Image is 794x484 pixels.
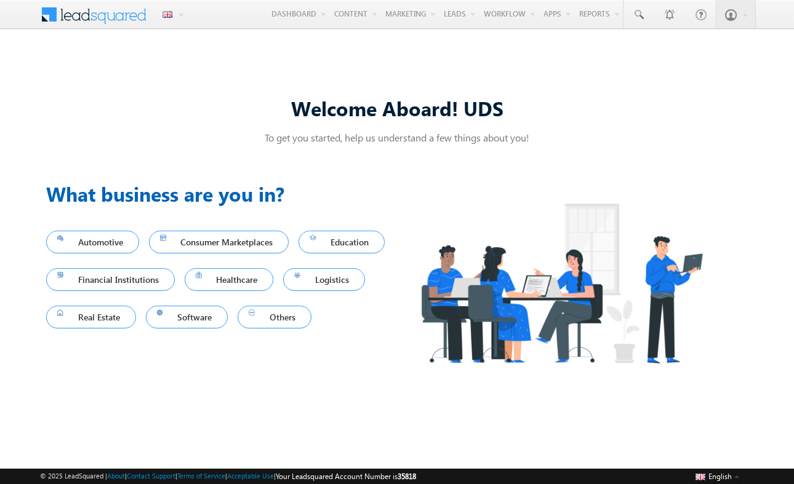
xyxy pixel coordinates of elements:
a: Contact Support [127,472,175,480]
span: Healthcare [196,271,263,288]
span: Automotive [57,234,128,250]
span: Real Estate [57,309,125,325]
h3: What business are you in? [46,179,397,208]
span: Financial Institutions [57,271,164,288]
a: Acceptable Use [227,472,274,480]
span: 35818 [398,472,416,481]
span: Consumer Marketplaces [160,234,278,250]
span: Logistics [294,271,354,288]
span: Others [249,309,300,325]
span: © 2025 LeadSquared | | | | | [40,470,416,482]
a: About [107,472,125,480]
span: English [708,472,732,481]
p: To get you started, help us understand a few things about you! [46,131,748,144]
span: Education [310,234,374,250]
img: Industry.png [397,179,726,387]
a: Terms of Service [177,472,225,480]
span: Software [157,309,217,325]
button: English [692,469,742,483]
span: Your Leadsquared Account Number is [276,472,416,481]
div: Welcome Aboard! UDS [46,95,748,121]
